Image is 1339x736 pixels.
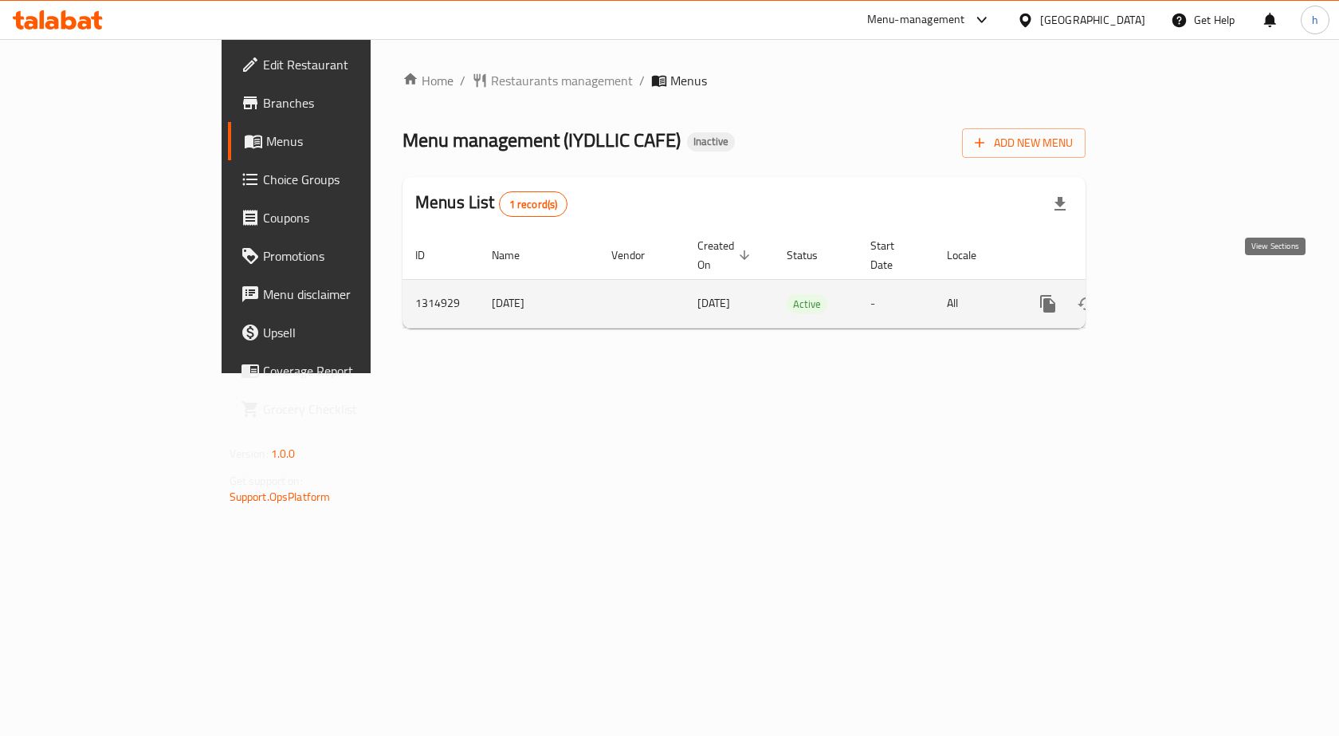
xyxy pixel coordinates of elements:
a: Choice Groups [228,160,446,199]
a: Menu disclaimer [228,275,446,313]
span: h [1312,11,1318,29]
a: Edit Restaurant [228,45,446,84]
span: Status [787,246,838,265]
table: enhanced table [402,231,1195,329]
span: Created On [697,236,755,274]
span: Menus [670,71,707,90]
td: All [934,279,1016,328]
span: Choice Groups [263,170,433,189]
div: Inactive [687,132,735,152]
td: - [858,279,934,328]
span: Active [787,295,827,313]
div: Export file [1041,185,1079,223]
span: Edit Restaurant [263,55,433,74]
span: Menus [266,132,433,151]
span: Branches [263,93,433,112]
div: [GEOGRAPHIC_DATA] [1040,11,1145,29]
span: [DATE] [697,293,730,313]
div: Total records count [499,191,568,217]
span: Coverage Report [263,361,433,380]
span: Promotions [263,246,433,266]
h2: Menus List [415,191,567,217]
a: Restaurants management [472,71,633,90]
a: Coverage Report [228,352,446,390]
span: Menu management ( IYDLLIC CAFE ) [402,122,681,158]
span: 1 record(s) [500,197,567,212]
span: ID [415,246,446,265]
span: 1.0.0 [271,443,296,464]
button: more [1029,285,1067,323]
span: Coupons [263,208,433,227]
a: Promotions [228,237,446,275]
nav: breadcrumb [402,71,1086,90]
a: Coupons [228,199,446,237]
span: Inactive [687,135,735,148]
th: Actions [1016,231,1195,280]
a: Branches [228,84,446,122]
span: Menu disclaimer [263,285,433,304]
span: Version: [230,443,269,464]
td: [DATE] [479,279,599,328]
span: Grocery Checklist [263,399,433,419]
span: Vendor [611,246,666,265]
span: Restaurants management [491,71,633,90]
span: Start Date [870,236,915,274]
span: Locale [947,246,997,265]
div: Active [787,294,827,313]
a: Menus [228,122,446,160]
li: / [460,71,465,90]
span: Add New Menu [975,133,1073,153]
button: Add New Menu [962,128,1086,158]
li: / [639,71,645,90]
span: Name [492,246,540,265]
a: Support.OpsPlatform [230,486,331,507]
div: Menu-management [867,10,965,30]
a: Upsell [228,313,446,352]
a: Grocery Checklist [228,390,446,428]
span: Upsell [263,323,433,342]
span: Get support on: [230,470,303,491]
